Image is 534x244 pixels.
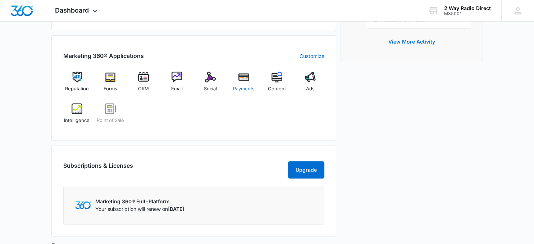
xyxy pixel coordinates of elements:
span: [DATE] [168,206,184,212]
a: CRM [130,72,158,98]
span: Reputation [65,85,89,92]
span: CRM [138,85,149,92]
a: Payments [230,72,257,98]
span: Content [268,85,286,92]
button: View More Activity [381,33,442,50]
div: account id [444,11,491,16]
span: Dashboard [55,6,89,14]
a: Email [163,72,191,98]
span: Email [171,85,183,92]
a: Ads [297,72,324,98]
a: Customize [300,52,324,60]
span: Forms [104,85,117,92]
div: account name [444,5,491,11]
a: Social [197,72,224,98]
img: Marketing 360 Logo [75,201,91,209]
span: Ads [306,85,315,92]
h2: Marketing 360® Applications [63,51,144,60]
a: Content [263,72,291,98]
a: Intelligence [63,103,91,129]
span: Point of Sale [97,117,124,124]
p: [DATE] 1:56 am • CRM [373,18,465,23]
a: Reputation [63,72,91,98]
span: Intelligence [64,117,90,124]
span: Payments [233,85,255,92]
p: Your subscription will renew on [95,205,184,213]
h2: Subscriptions & Licenses [63,161,133,176]
a: Forms [96,72,124,98]
a: Point of Sale [96,103,124,129]
p: Marketing 360® Full-Platform [95,198,184,205]
button: Upgrade [288,161,324,179]
span: Social [204,85,217,92]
